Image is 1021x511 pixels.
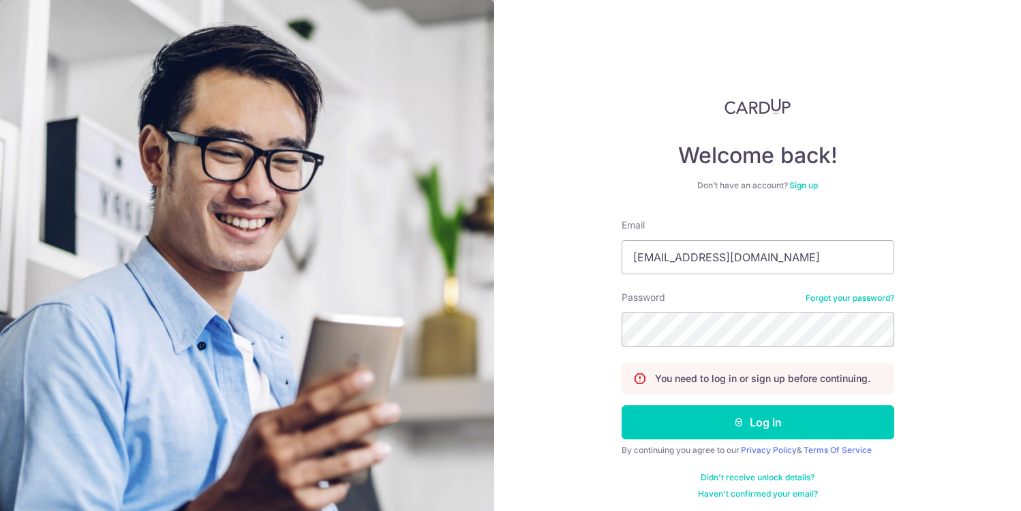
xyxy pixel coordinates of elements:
button: Log in [622,405,894,439]
div: By continuing you agree to our & [622,445,894,456]
h4: Welcome back! [622,142,894,169]
input: Enter your Email [622,240,894,274]
a: Haven't confirmed your email? [698,488,818,499]
div: Don’t have an account? [622,180,894,191]
a: Forgot your password? [806,293,894,304]
a: Privacy Policy [741,445,797,455]
label: Password [622,291,665,304]
a: Sign up [789,180,818,190]
a: Terms Of Service [804,445,872,455]
img: CardUp Logo [725,98,791,115]
label: Email [622,218,645,232]
a: Didn't receive unlock details? [701,472,814,483]
p: You need to log in or sign up before continuing. [655,372,870,385]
